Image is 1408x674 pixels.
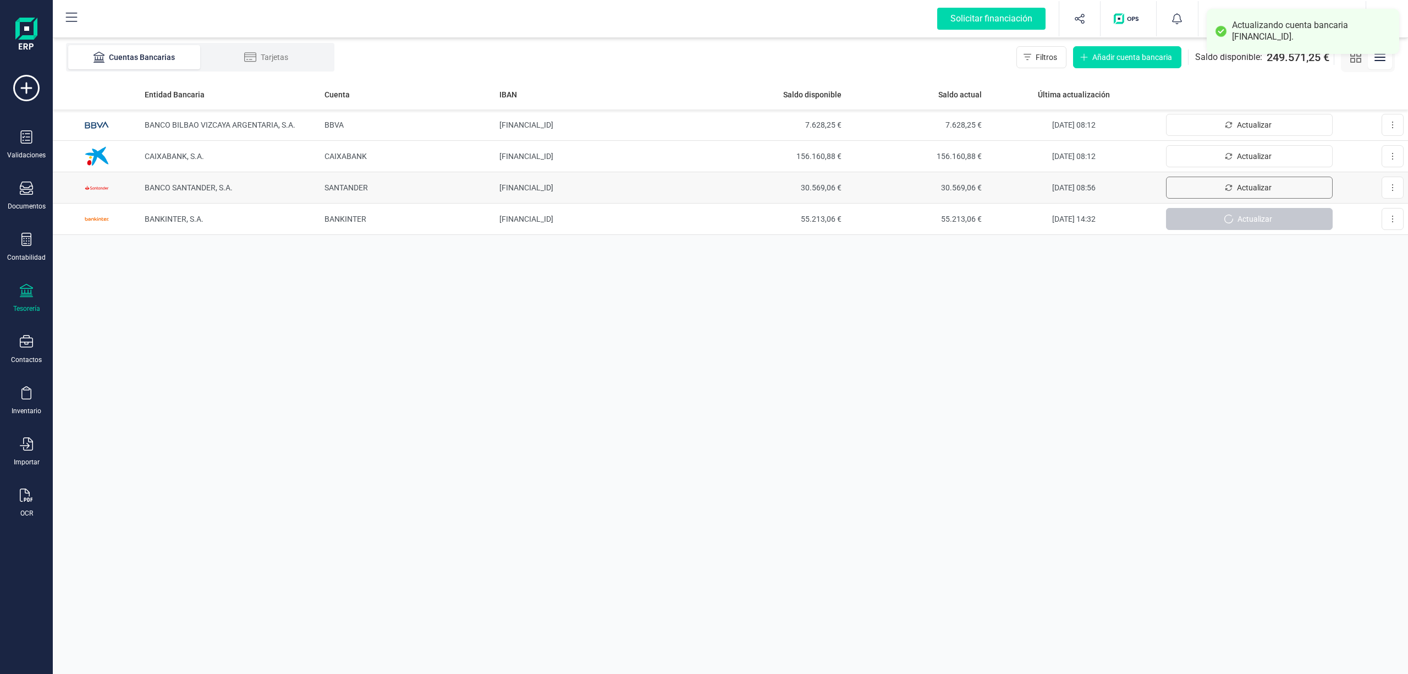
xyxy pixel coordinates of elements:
span: Cuenta [324,89,350,100]
img: FI [1216,7,1240,31]
button: Logo de OPS [1107,1,1149,36]
span: 7.628,25 € [710,119,842,130]
span: [DATE] 08:12 [1052,152,1096,161]
img: Logo de OPS [1114,13,1143,24]
img: Imagen de BANCO SANTANDER, S.A. [80,171,113,204]
td: [FINANCIAL_ID] [495,109,706,141]
button: Actualizar [1166,114,1333,136]
button: Añadir cuenta bancaria [1073,46,1181,68]
span: BANKINTER, S.A. [145,215,204,223]
span: BANKINTER [324,215,366,223]
span: Añadir cuenta bancaria [1092,52,1172,63]
span: Filtros [1036,52,1057,63]
span: Saldo disponible: [1195,51,1262,64]
button: FIFINANEDI, S.L.[PERSON_NAME] [PERSON_NAME] [1212,1,1352,36]
span: Actualizar [1237,182,1272,193]
span: CAIXABANK [324,152,367,161]
div: Actualizando cuenta bancaria [FINANCIAL_ID]. [1232,20,1391,43]
button: Filtros [1016,46,1066,68]
span: [DATE] 14:32 [1052,215,1096,223]
span: 55.213,06 € [710,213,842,224]
div: Cuentas Bancarias [90,52,178,63]
button: Actualizar [1166,208,1333,230]
button: Solicitar financiación [924,1,1059,36]
div: Contabilidad [7,253,46,262]
button: Actualizar [1166,145,1333,167]
span: Saldo disponible [783,89,842,100]
span: 30.569,06 € [710,182,842,193]
img: Logo Finanedi [15,18,37,53]
span: 7.628,25 € [850,119,982,130]
img: Imagen de BANCO BILBAO VIZCAYA ARGENTARIA, S.A. [80,108,113,141]
td: [FINANCIAL_ID] [495,141,706,172]
div: Importar [14,458,40,467]
img: Imagen de CAIXABANK, S.A. [80,140,113,173]
button: Actualizar [1166,177,1333,199]
span: Actualizar [1237,213,1272,224]
span: [DATE] 08:12 [1052,120,1096,129]
div: OCR [20,509,33,518]
span: Última actualización [1038,89,1110,100]
span: [DATE] 08:56 [1052,183,1096,192]
span: BANCO BILBAO VIZCAYA ARGENTARIA, S.A. [145,120,295,129]
div: Tarjetas [222,52,310,63]
span: CAIXABANK, S.A. [145,152,204,161]
span: 249.571,25 € [1267,50,1329,65]
span: IBAN [499,89,517,100]
span: BANCO SANTANDER, S.A. [145,183,233,192]
span: Saldo actual [938,89,982,100]
td: [FINANCIAL_ID] [495,172,706,204]
div: Validaciones [7,151,46,160]
div: Solicitar financiación [937,8,1046,30]
img: Imagen de BANKINTER, S.A. [80,202,113,235]
span: Entidad Bancaria [145,89,205,100]
span: SANTANDER [324,183,368,192]
span: 156.160,88 € [850,151,982,162]
span: BBVA [324,120,344,129]
div: Tesorería [13,304,40,313]
div: Documentos [8,202,46,211]
span: 55.213,06 € [850,213,982,224]
span: 156.160,88 € [710,151,842,162]
div: Inventario [12,407,41,415]
span: Actualizar [1237,119,1272,130]
span: 30.569,06 € [850,182,982,193]
div: Contactos [11,355,42,364]
td: [FINANCIAL_ID] [495,204,706,235]
span: Actualizar [1237,151,1272,162]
